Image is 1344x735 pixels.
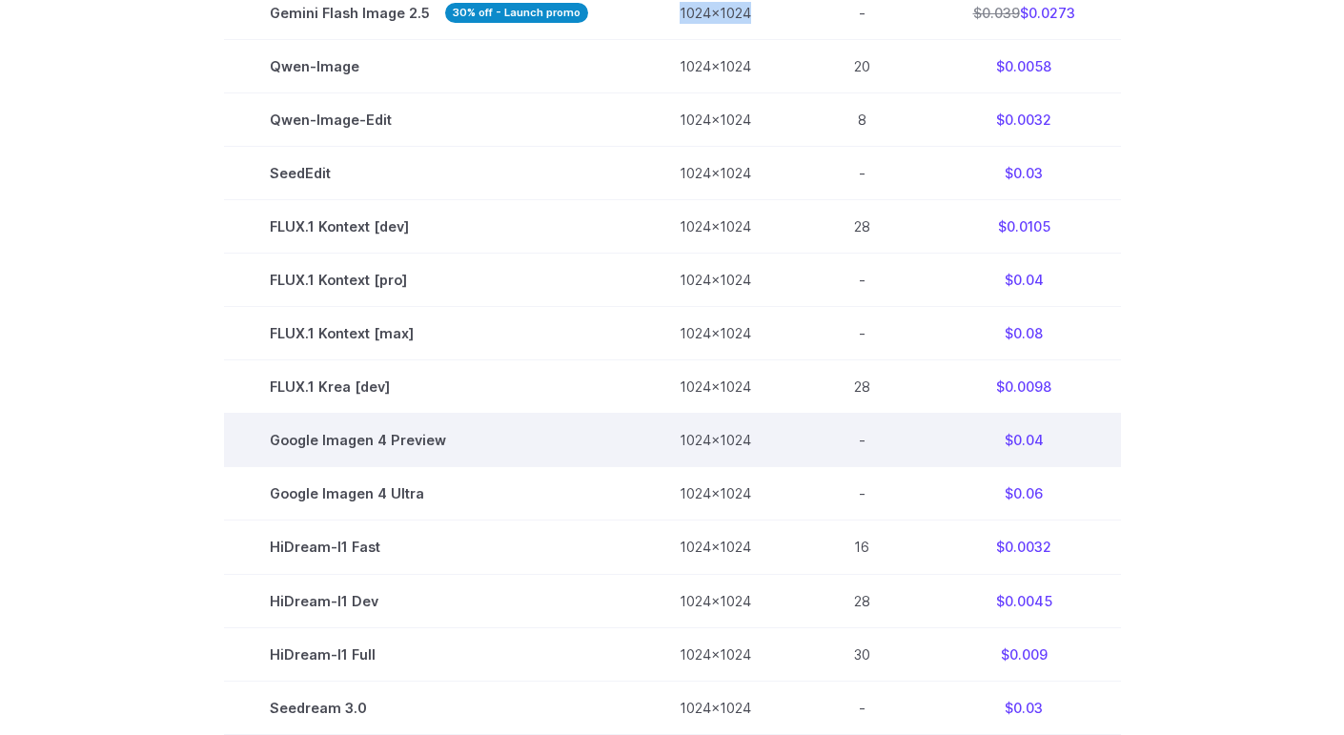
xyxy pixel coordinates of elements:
[634,93,797,147] td: 1024x1024
[797,40,927,93] td: 20
[927,307,1121,360] td: $0.08
[634,40,797,93] td: 1024x1024
[797,360,927,414] td: 28
[973,5,1020,21] s: $0.039
[270,2,588,24] span: Gemini Flash Image 2.5
[927,254,1121,307] td: $0.04
[797,627,927,681] td: 30
[224,93,634,147] td: Qwen-Image-Edit
[927,521,1121,574] td: $0.0032
[224,147,634,200] td: SeedEdit
[927,360,1121,414] td: $0.0098
[224,254,634,307] td: FLUX.1 Kontext [pro]
[634,307,797,360] td: 1024x1024
[634,467,797,521] td: 1024x1024
[797,574,927,627] td: 28
[634,360,797,414] td: 1024x1024
[224,467,634,521] td: Google Imagen 4 Ultra
[927,40,1121,93] td: $0.0058
[224,627,634,681] td: HiDream-I1 Full
[224,681,634,734] td: Seedream 3.0
[797,147,927,200] td: -
[797,467,927,521] td: -
[224,414,634,467] td: Google Imagen 4 Preview
[797,681,927,734] td: -
[797,521,927,574] td: 16
[224,360,634,414] td: FLUX.1 Krea [dev]
[224,200,634,254] td: FLUX.1 Kontext [dev]
[797,93,927,147] td: 8
[224,574,634,627] td: HiDream-I1 Dev
[634,574,797,627] td: 1024x1024
[927,93,1121,147] td: $0.0032
[797,200,927,254] td: 28
[224,40,634,93] td: Qwen-Image
[224,521,634,574] td: HiDream-I1 Fast
[634,147,797,200] td: 1024x1024
[927,574,1121,627] td: $0.0045
[634,627,797,681] td: 1024x1024
[927,200,1121,254] td: $0.0105
[797,414,927,467] td: -
[927,147,1121,200] td: $0.03
[445,3,588,23] strong: 30% off - Launch promo
[634,681,797,734] td: 1024x1024
[634,200,797,254] td: 1024x1024
[927,681,1121,734] td: $0.03
[634,521,797,574] td: 1024x1024
[797,254,927,307] td: -
[927,414,1121,467] td: $0.04
[634,414,797,467] td: 1024x1024
[927,627,1121,681] td: $0.009
[224,307,634,360] td: FLUX.1 Kontext [max]
[634,254,797,307] td: 1024x1024
[927,467,1121,521] td: $0.06
[797,307,927,360] td: -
